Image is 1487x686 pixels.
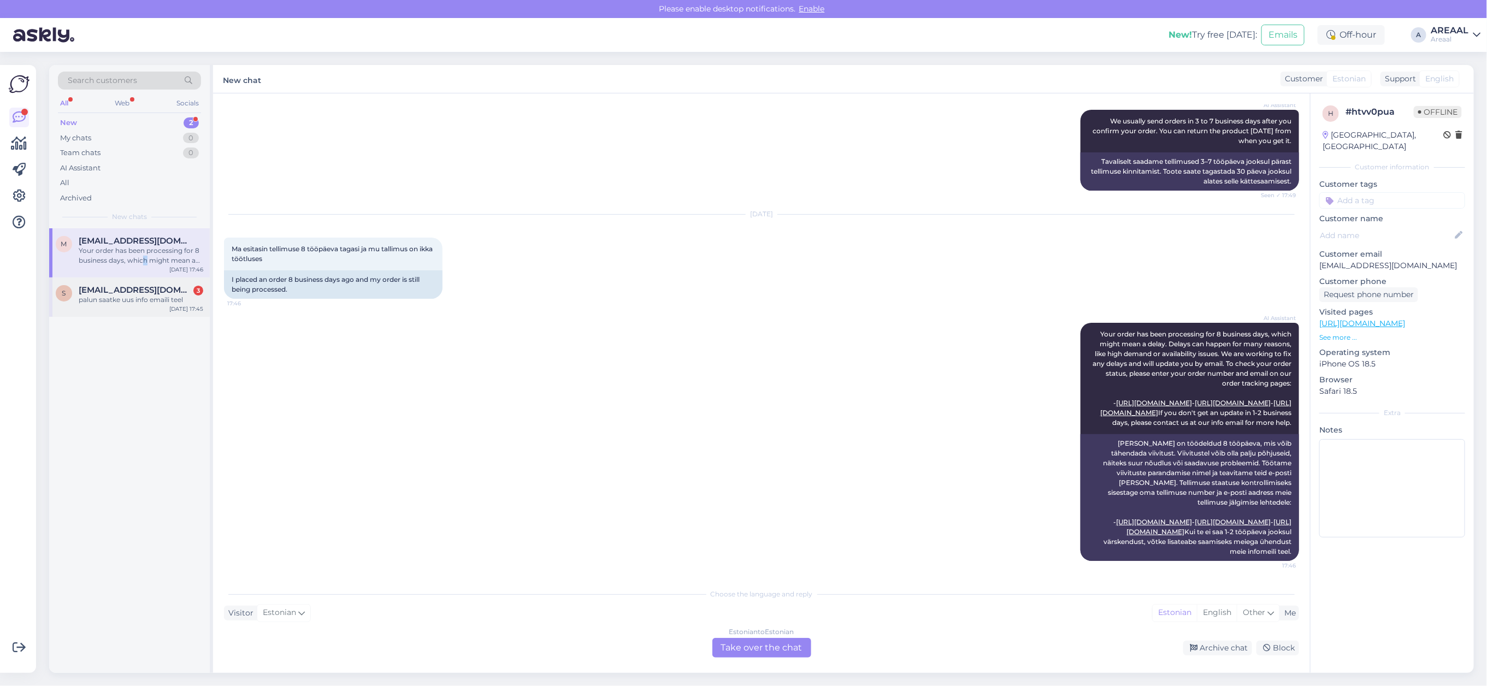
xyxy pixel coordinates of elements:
[174,96,201,110] div: Socials
[223,72,261,86] label: New chat
[227,299,268,307] span: 17:46
[1153,605,1197,621] div: Estonian
[60,147,101,158] div: Team chats
[729,627,794,637] div: Estonian to Estonian
[1319,333,1465,342] p: See more ...
[1256,641,1299,655] div: Block
[1116,518,1192,526] a: [URL][DOMAIN_NAME]
[1255,314,1296,322] span: AI Assistant
[79,295,203,305] div: palun saatke uus info emaili teel
[1425,73,1454,85] span: English
[1414,106,1462,118] span: Offline
[1319,374,1465,386] p: Browser
[183,133,199,144] div: 0
[60,178,69,188] div: All
[1323,129,1443,152] div: [GEOGRAPHIC_DATA], [GEOGRAPHIC_DATA]
[62,289,66,297] span: s
[1319,192,1465,209] input: Add a tag
[1319,347,1465,358] p: Operating system
[9,74,29,94] img: Askly Logo
[1319,318,1405,328] a: [URL][DOMAIN_NAME]
[1318,25,1385,45] div: Off-hour
[1169,29,1192,40] b: New!
[1093,330,1293,427] span: Your order has been processing for 8 business days, which might mean a delay. Delays can happen f...
[1319,213,1465,224] p: Customer name
[184,117,199,128] div: 2
[1319,424,1465,436] p: Notes
[1169,28,1257,42] div: Try free [DATE]:
[169,305,203,313] div: [DATE] 17:45
[1380,73,1416,85] div: Support
[1081,434,1299,561] div: [PERSON_NAME] on töödeldud 8 tööpäeva, mis võib tähendada viivitust. Viivitustel võib olla palju ...
[61,240,67,248] span: m
[1183,641,1252,655] div: Archive chat
[1243,607,1265,617] span: Other
[1319,249,1465,260] p: Customer email
[60,117,77,128] div: New
[1197,605,1237,621] div: English
[224,270,442,299] div: I placed an order 8 business days ago and my order is still being processed.
[224,607,253,619] div: Visitor
[263,607,296,619] span: Estonian
[1319,358,1465,370] p: iPhone OS 18.5
[79,236,192,246] span: mikkelreinola@gmail.com
[712,638,811,658] div: Take over the chat
[113,96,132,110] div: Web
[796,4,828,14] span: Enable
[1431,26,1468,35] div: AREAAL
[68,75,137,86] span: Search customers
[1319,386,1465,397] p: Safari 18.5
[79,285,192,295] span: saast321@gmail.com
[224,589,1299,599] div: Choose the language and reply
[1320,229,1453,241] input: Add name
[1319,276,1465,287] p: Customer phone
[183,147,199,158] div: 0
[1319,162,1465,172] div: Customer information
[224,209,1299,219] div: [DATE]
[1431,35,1468,44] div: Areaal
[60,163,101,174] div: AI Assistant
[60,193,92,204] div: Archived
[232,245,434,263] span: Ma esitasin tellimuse 8 tööpäeva tagasi ja mu tallimus on ikka töötluses
[79,246,203,265] div: Your order has been processing for 8 business days, which might mean a delay. Delays can happen f...
[1319,287,1418,302] div: Request phone number
[1431,26,1480,44] a: AREAALAreaal
[1093,117,1293,145] span: We usually send orders in 3 to 7 business days after you confirm your order. You can return the p...
[112,212,147,222] span: New chats
[1255,561,1296,570] span: 17:46
[1319,306,1465,318] p: Visited pages
[1319,260,1465,271] p: [EMAIL_ADDRESS][DOMAIN_NAME]
[1116,399,1192,407] a: [URL][DOMAIN_NAME]
[1195,518,1271,526] a: [URL][DOMAIN_NAME]
[1346,105,1414,119] div: # htvv0pua
[58,96,70,110] div: All
[1281,73,1323,85] div: Customer
[1328,109,1333,117] span: h
[1195,399,1271,407] a: [URL][DOMAIN_NAME]
[1319,179,1465,190] p: Customer tags
[1081,152,1299,191] div: Tavaliselt saadame tellimused 3–7 tööpäeva jooksul pärast tellimuse kinnitamist. Toote saate taga...
[1261,25,1305,45] button: Emails
[193,286,203,295] div: 3
[1280,607,1296,619] div: Me
[1332,73,1366,85] span: Estonian
[169,265,203,274] div: [DATE] 17:46
[1411,27,1426,43] div: A
[60,133,91,144] div: My chats
[1255,101,1296,109] span: AI Assistant
[1319,408,1465,418] div: Extra
[1255,191,1296,199] span: Seen ✓ 17:49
